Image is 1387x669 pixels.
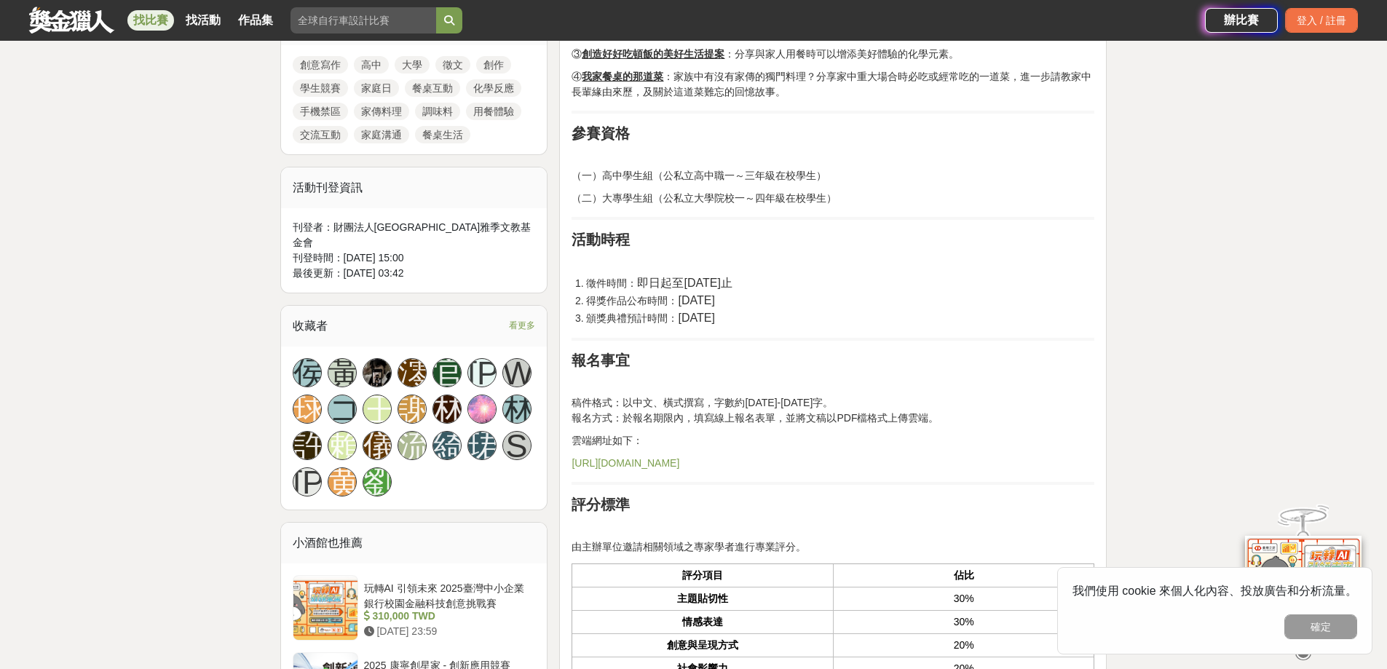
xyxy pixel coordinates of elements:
[405,79,460,97] a: 餐桌互動
[293,431,322,460] a: 許
[328,431,357,460] div: 賴
[502,358,532,387] a: W
[232,10,279,31] a: 作品集
[476,56,511,74] a: 創作
[293,467,322,496] a: [PERSON_NAME]
[363,467,392,496] a: 劉
[572,634,834,657] th: 創意與呈現方式
[432,431,462,460] a: 綺
[354,79,399,97] a: 家庭日
[293,358,322,387] a: 侯
[435,56,470,74] a: 徵文
[1285,8,1358,33] div: 登入 / 註冊
[293,250,536,266] div: 刊登時間： [DATE] 15:00
[364,624,530,639] div: [DATE] 23:59
[127,10,174,31] a: 找比賽
[398,431,427,460] a: 流
[586,274,1094,292] li: 徵件時間：
[293,320,328,332] span: 收藏者
[572,457,679,469] a: [URL][DOMAIN_NAME]
[572,611,834,634] th: 情感表達
[1284,614,1357,639] button: 確定
[398,358,427,387] a: 澪
[833,634,1094,657] td: 20%
[467,358,497,387] a: [PERSON_NAME]
[678,294,714,306] span: [DATE]
[572,541,806,553] span: 由主辦單位邀請相關領域之專家學者進行專業評分。
[291,7,436,33] input: 全球自行車設計比賽
[281,523,548,563] div: 小酒館也推薦
[363,395,392,424] a: 王
[354,103,409,120] a: 家傳料理
[582,71,663,82] u: 我家餐桌的那道菜
[328,467,357,496] a: 黄
[586,292,1094,309] li: 得獎作品公布時間：
[637,277,732,289] span: 即日起至[DATE]止
[509,317,535,333] span: 看更多
[572,412,939,424] span: 報名方式：於報名期限內，填寫線上報名表單，並將文稿以PDF檔格式上傳雲端。
[1205,8,1278,33] a: 辦比賽
[582,48,724,60] u: 創造好好吃頓飯的美好生活提案
[363,431,392,460] a: 儀
[502,431,532,460] a: S
[466,103,521,120] a: 用餐體驗
[293,79,348,97] a: 學生競賽
[432,395,462,424] a: 林
[415,103,460,120] a: 調味料
[678,312,714,324] span: [DATE]
[572,397,833,408] span: 稿件格式：以中文、橫式撰寫，字數約[DATE]-[DATE]字。
[1072,585,1357,597] span: 我們使用 cookie 來個人化內容、投放廣告和分析流量。
[572,48,959,60] span: ③ ：分享與家人用餐時可以增添美好體驗的化學元素。
[572,170,826,181] span: （一）高中學生組（公私立高中職一～三年級在校學生）
[572,71,1091,98] span: ④ ：家族中有沒有家傳的獨門料理？分享家中重大場合時必吃或經常吃的一道菜，進一步請教家中長輩緣由來歷，及關於這道菜難忘的回憶故事。
[467,431,497,460] a: 珺
[466,79,521,97] a: 化學反應
[328,358,357,387] div: 黃
[502,395,532,424] a: 林
[354,56,389,74] a: 高中
[293,126,348,143] a: 交流互動
[833,587,1094,611] td: 30%
[328,395,357,424] a: コ
[833,611,1094,634] td: 30%
[293,266,536,281] div: 最後更新： [DATE] 03:42
[833,564,1094,587] th: 佔比
[572,496,630,512] strong: 評分標準
[363,358,392,387] a: Avatar
[572,352,630,368] strong: 報名事宜
[293,395,322,424] a: 球
[586,309,1094,327] li: 頒獎典禮預計時間：
[363,359,391,387] img: Avatar
[467,395,497,424] a: Avatar
[572,435,643,446] span: 雲端網址如下：
[572,231,630,248] strong: 活動時程
[293,220,536,250] div: 刊登者： 財團法人[GEOGRAPHIC_DATA]雅季文教基金會
[180,10,226,31] a: 找活動
[572,564,834,587] th: 評分項目
[432,358,462,387] a: 官
[398,395,427,424] a: 謝
[281,167,548,208] div: 活動刊登資訊
[395,56,430,74] a: 大學
[364,581,530,609] div: 玩轉AI 引領未來 2025臺灣中小企業銀行校園金融科技創意挑戰賽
